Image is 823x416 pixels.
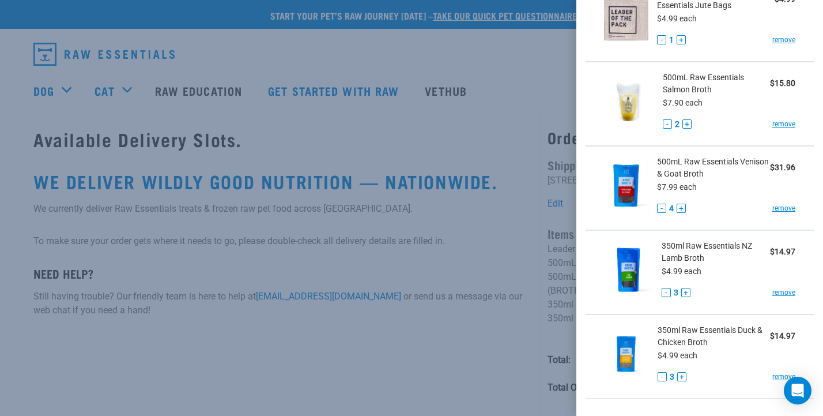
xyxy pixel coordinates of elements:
button: - [658,372,667,381]
a: remove [772,372,795,382]
button: + [681,288,690,297]
span: $4.99 each [657,14,697,23]
span: $4.99 each [662,267,701,276]
span: 350ml Raw Essentials NZ Lamb Broth [662,240,770,264]
img: Raw Essentials Duck & Chicken Broth [604,324,649,384]
button: + [677,35,686,44]
strong: $15.80 [770,78,795,88]
span: 3 [670,371,674,383]
button: - [662,288,671,297]
span: 4 [669,203,674,215]
span: $7.99 each [657,182,697,192]
span: 1 [669,34,674,46]
button: + [677,204,686,213]
a: remove [772,287,795,298]
button: + [682,119,692,129]
button: - [657,35,666,44]
a: remove [772,35,795,45]
button: - [663,119,672,129]
div: Open Intercom Messenger [784,377,811,404]
span: $4.99 each [658,351,697,360]
img: Raw Essentials Salmon Broth [604,72,654,131]
button: + [677,372,686,381]
button: - [657,204,666,213]
span: $7.90 each [663,98,703,107]
img: Raw Essentials NZ Lamb Broth [604,240,654,299]
a: remove [772,119,795,129]
span: 500mL Raw Essentials Salmon Broth [663,72,770,96]
span: 500mL Raw Essentials Venison & Goat Broth [657,156,770,180]
img: Raw Essentials Venison & Goat Broth [604,156,648,215]
strong: $14.97 [770,247,795,256]
a: remove [772,203,795,213]
span: 2 [675,118,679,130]
span: 3 [674,287,678,299]
strong: $14.97 [770,331,795,340]
span: 350ml Raw Essentials Duck & Chicken Broth [658,324,770,348]
strong: $31.96 [770,163,795,172]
